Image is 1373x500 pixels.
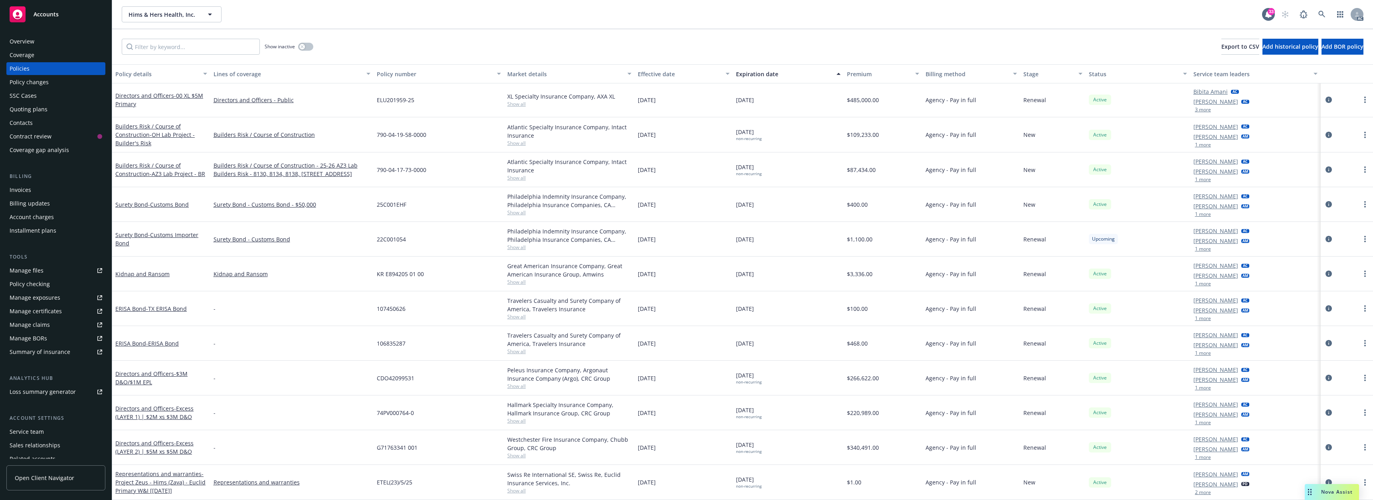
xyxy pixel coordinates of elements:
[1092,479,1108,486] span: Active
[926,130,976,139] span: Agency - Pay in full
[1193,167,1238,176] a: [PERSON_NAME]
[1193,400,1238,409] a: [PERSON_NAME]
[507,470,631,487] div: Swiss Re International SE, Swiss Re, Euclid Insurance Services, Inc.
[1360,443,1370,452] a: more
[926,304,976,313] span: Agency - Pay in full
[1092,201,1108,208] span: Active
[1324,373,1333,383] a: circleInformation
[115,131,195,147] span: - OH Lab Project - Builder's Risk
[10,278,50,291] div: Policy checking
[377,200,406,209] span: 25C001EHF
[1193,261,1238,270] a: [PERSON_NAME]
[6,291,105,304] span: Manage exposures
[1092,305,1108,312] span: Active
[10,425,44,438] div: Service team
[507,227,631,244] div: Philadelphia Indemnity Insurance Company, Philadelphia Insurance Companies, CA [PERSON_NAME] & Co...
[210,64,374,83] button: Lines of coverage
[6,346,105,358] a: Summary of insurance
[926,96,976,104] span: Agency - Pay in full
[1195,212,1211,217] button: 1 more
[112,64,210,83] button: Policy details
[115,405,194,421] a: Directors and Officers
[6,318,105,331] a: Manage claims
[1193,237,1238,245] a: [PERSON_NAME]
[214,130,370,139] a: Builders Risk / Course of Construction
[10,291,60,304] div: Manage exposures
[507,123,631,140] div: Atlantic Specialty Insurance Company, Intact Insurance
[10,318,50,331] div: Manage claims
[6,62,105,75] a: Policies
[847,70,910,78] div: Premium
[6,385,105,398] a: Loss summary generator
[926,443,976,452] span: Agency - Pay in full
[926,270,976,278] span: Agency - Pay in full
[847,200,868,209] span: $400.00
[6,224,105,237] a: Installment plans
[847,96,879,104] span: $485,000.00
[736,171,762,176] div: non-recurring
[1089,70,1178,78] div: Status
[1092,374,1108,381] span: Active
[1268,8,1275,15] div: 33
[115,70,198,78] div: Policy details
[736,96,754,104] span: [DATE]
[148,201,189,208] span: - Customs Bond
[507,70,623,78] div: Market details
[214,235,370,243] a: Surety Bond - Customs Bond
[214,304,216,313] span: -
[115,92,203,108] a: Directors and Officers
[638,96,656,104] span: [DATE]
[1092,270,1108,277] span: Active
[638,304,656,313] span: [DATE]
[214,339,216,348] span: -
[1360,338,1370,348] a: more
[507,487,631,494] span: Show all
[1195,420,1211,425] button: 1 more
[507,348,631,355] span: Show all
[736,136,762,141] div: non-recurring
[150,170,205,178] span: - AZ3 Lab Project - BR
[1023,304,1046,313] span: Renewal
[1023,374,1046,382] span: Renewal
[1023,130,1035,139] span: New
[1023,200,1035,209] span: New
[1360,304,1370,313] a: more
[507,417,631,424] span: Show all
[1321,488,1353,495] span: Nova Assist
[115,231,198,247] span: - Customs Importer Bond
[214,409,216,417] span: -
[847,166,876,174] span: $87,434.00
[1324,234,1333,244] a: circleInformation
[1023,235,1046,243] span: Renewal
[1193,157,1238,166] a: [PERSON_NAME]
[1360,408,1370,417] a: more
[10,197,50,210] div: Billing updates
[847,374,879,382] span: $266,622.00
[507,452,631,459] span: Show all
[736,406,762,419] span: [DATE]
[6,278,105,291] a: Policy checking
[638,443,656,452] span: [DATE]
[736,414,762,419] div: non-recurring
[6,103,105,116] a: Quoting plans
[922,64,1021,83] button: Billing method
[10,103,47,116] div: Quoting plans
[736,235,754,243] span: [DATE]
[34,11,59,18] span: Accounts
[638,409,656,417] span: [DATE]
[1221,39,1259,55] button: Export to CSV
[1193,366,1238,374] a: [PERSON_NAME]
[1324,95,1333,105] a: circleInformation
[10,62,30,75] div: Policies
[6,453,105,465] a: Related accounts
[1193,202,1238,210] a: [PERSON_NAME]
[6,253,105,261] div: Tools
[377,166,426,174] span: 790-04-17-73-0000
[1262,43,1318,50] span: Add historical policy
[1193,97,1238,106] a: [PERSON_NAME]
[1086,64,1190,83] button: Status
[214,200,370,209] a: Surety Bond - Customs Bond - $50,000
[1193,123,1238,131] a: [PERSON_NAME]
[377,409,414,417] span: 74PV000764-0
[10,453,55,465] div: Related accounts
